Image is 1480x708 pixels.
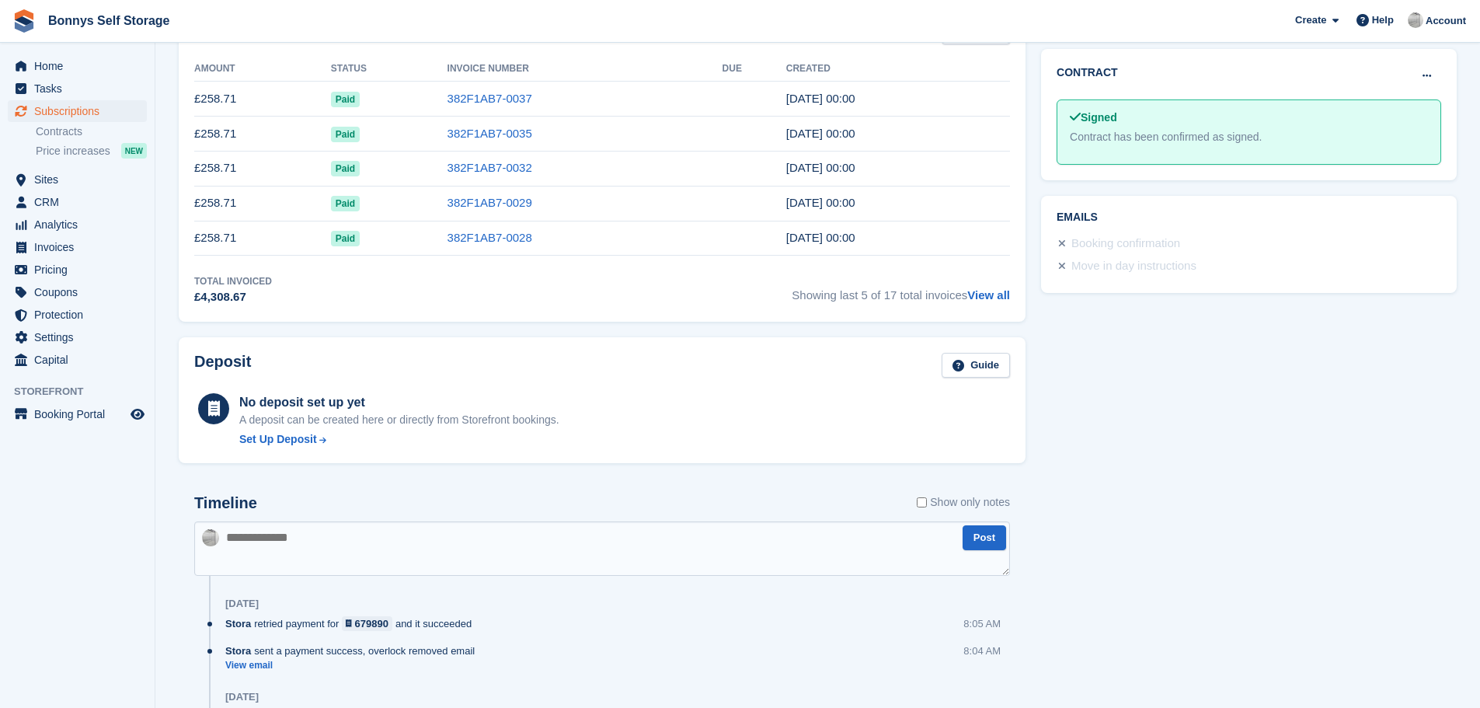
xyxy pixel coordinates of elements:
a: Preview store [128,405,147,424]
div: NEW [121,143,147,159]
div: Contract has been confirmed as signed. [1070,129,1428,145]
a: Contracts [36,124,147,139]
img: stora-icon-8386f47178a22dfd0bd8f6a31ec36ba5ce8667c1dd55bd0f319d3a0aa187defe.svg [12,9,36,33]
span: Subscriptions [34,100,127,122]
span: Sites [34,169,127,190]
a: 382F1AB7-0028 [447,231,532,244]
a: View all [967,288,1010,302]
a: Guide [942,353,1010,378]
td: £258.71 [194,186,331,221]
a: Bonnys Self Storage [42,8,176,33]
time: 2025-05-07 23:00:56 UTC [786,196,855,209]
div: sent a payment success, overlock removed email [225,643,482,658]
div: Set Up Deposit [239,431,317,448]
h2: Emails [1057,211,1441,224]
button: Post [963,525,1006,551]
span: Analytics [34,214,127,235]
img: James Bonny [202,529,219,546]
div: [DATE] [225,691,259,703]
time: 2025-08-07 23:00:23 UTC [786,92,855,105]
div: No deposit set up yet [239,393,559,412]
a: View email [225,659,482,672]
th: Created [786,57,1010,82]
div: 8:05 AM [963,616,1001,631]
span: Paid [331,161,360,176]
a: 382F1AB7-0037 [447,92,532,105]
span: Home [34,55,127,77]
a: menu [8,349,147,371]
span: Account [1426,13,1466,29]
a: 382F1AB7-0032 [447,161,532,174]
time: 2025-04-07 23:00:40 UTC [786,231,855,244]
h2: Timeline [194,494,257,512]
div: 679890 [355,616,388,631]
span: Protection [34,304,127,326]
a: menu [8,403,147,425]
span: Price increases [36,144,110,159]
p: A deposit can be created here or directly from Storefront bookings. [239,412,559,428]
span: Paid [331,196,360,211]
th: Status [331,57,447,82]
a: Price increases NEW [36,142,147,159]
span: Help [1372,12,1394,28]
a: menu [8,326,147,348]
h2: Contract [1057,65,1118,81]
span: Storefront [14,384,155,399]
a: 382F1AB7-0029 [447,196,532,209]
div: retried payment for and it succeeded [225,616,479,631]
span: Tasks [34,78,127,99]
div: Move in day instructions [1071,257,1196,276]
span: Booking Portal [34,403,127,425]
div: Total Invoiced [194,274,272,288]
a: menu [8,304,147,326]
td: £258.71 [194,82,331,117]
time: 2025-07-07 23:00:23 UTC [786,127,855,140]
img: James Bonny [1408,12,1423,28]
span: Settings [34,326,127,348]
a: menu [8,236,147,258]
td: £258.71 [194,221,331,256]
time: 2025-06-07 23:00:56 UTC [786,161,855,174]
a: menu [8,100,147,122]
label: Show only notes [917,494,1010,511]
th: Invoice Number [447,57,723,82]
td: £258.71 [194,117,331,152]
a: menu [8,191,147,213]
div: £4,308.67 [194,288,272,306]
a: menu [8,281,147,303]
a: Set Up Deposit [239,431,559,448]
span: Stora [225,616,251,631]
span: Create [1295,12,1326,28]
div: 8:04 AM [963,643,1001,658]
a: menu [8,214,147,235]
td: £258.71 [194,151,331,186]
a: menu [8,259,147,281]
a: menu [8,78,147,99]
span: Pricing [34,259,127,281]
h2: Deposit [194,353,251,378]
th: Amount [194,57,331,82]
span: Invoices [34,236,127,258]
span: Paid [331,127,360,142]
span: CRM [34,191,127,213]
span: Stora [225,643,251,658]
a: 382F1AB7-0035 [447,127,532,140]
span: Coupons [34,281,127,303]
a: menu [8,55,147,77]
a: 679890 [342,616,392,631]
th: Due [723,57,786,82]
input: Show only notes [917,494,927,511]
span: Paid [331,92,360,107]
div: Booking confirmation [1071,235,1180,253]
span: Paid [331,231,360,246]
span: Capital [34,349,127,371]
div: [DATE] [225,598,259,610]
a: menu [8,169,147,190]
span: Showing last 5 of 17 total invoices [792,274,1010,306]
div: Signed [1070,110,1428,126]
